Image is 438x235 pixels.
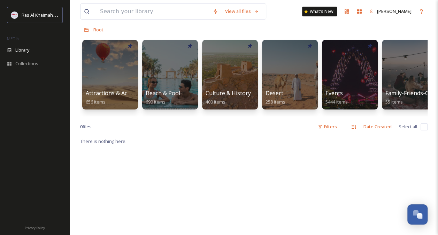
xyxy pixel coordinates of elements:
[325,90,348,105] a: Events5444 items
[399,123,417,130] span: Select all
[377,8,412,14] span: [PERSON_NAME]
[266,90,285,105] a: Desert258 items
[93,26,103,33] span: Root
[302,7,337,16] a: What's New
[25,226,45,230] span: Privacy Policy
[97,4,209,19] input: Search your library
[7,36,19,41] span: MEDIA
[80,123,92,130] span: 0 file s
[146,89,180,97] span: Beach & Pool
[11,12,18,18] img: Logo_RAKTDA_RGB-01.png
[366,5,415,18] a: [PERSON_NAME]
[86,99,106,105] span: 656 items
[146,99,166,105] span: 690 items
[266,99,285,105] span: 258 items
[80,138,126,144] span: There is nothing here.
[222,5,262,18] a: View all files
[22,12,120,18] span: Ras Al Khaimah Tourism Development Authority
[325,99,348,105] span: 5444 items
[325,89,343,97] span: Events
[314,120,340,134] div: Filters
[93,25,103,34] a: Root
[25,223,45,232] a: Privacy Policy
[407,204,428,225] button: Open Chat
[15,60,38,67] span: Collections
[266,89,283,97] span: Desert
[360,120,395,134] div: Date Created
[86,89,144,97] span: Attractions & Activities
[206,89,251,97] span: Culture & History
[206,99,225,105] span: 400 items
[385,99,403,105] span: 55 items
[15,47,29,53] span: Library
[206,90,251,105] a: Culture & History400 items
[146,90,180,105] a: Beach & Pool690 items
[86,90,144,105] a: Attractions & Activities656 items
